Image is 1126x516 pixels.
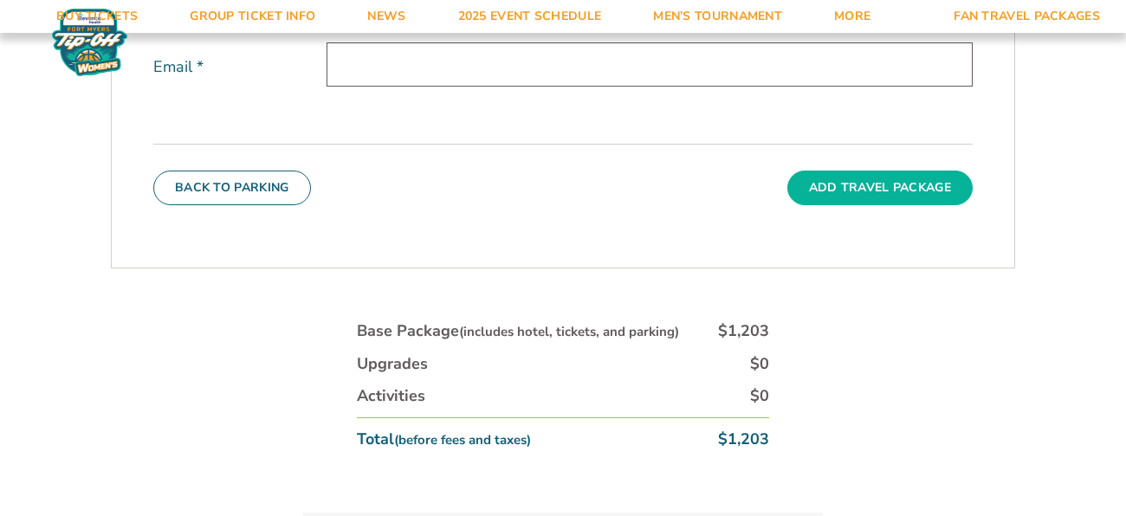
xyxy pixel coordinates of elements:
div: $0 [750,353,769,375]
div: Total [357,429,531,450]
button: Add Travel Package [787,171,973,205]
img: Women's Fort Myers Tip-Off [52,9,127,76]
div: Upgrades [357,353,428,375]
label: Email * [153,56,327,78]
button: Back To Parking [153,171,311,205]
div: Base Package [357,320,679,342]
small: (includes hotel, tickets, and parking) [459,323,679,340]
small: (before fees and taxes) [394,431,531,448]
div: $1,203 [718,320,769,342]
div: $1,203 [718,429,769,450]
div: Activities [357,385,425,407]
div: $0 [750,385,769,407]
